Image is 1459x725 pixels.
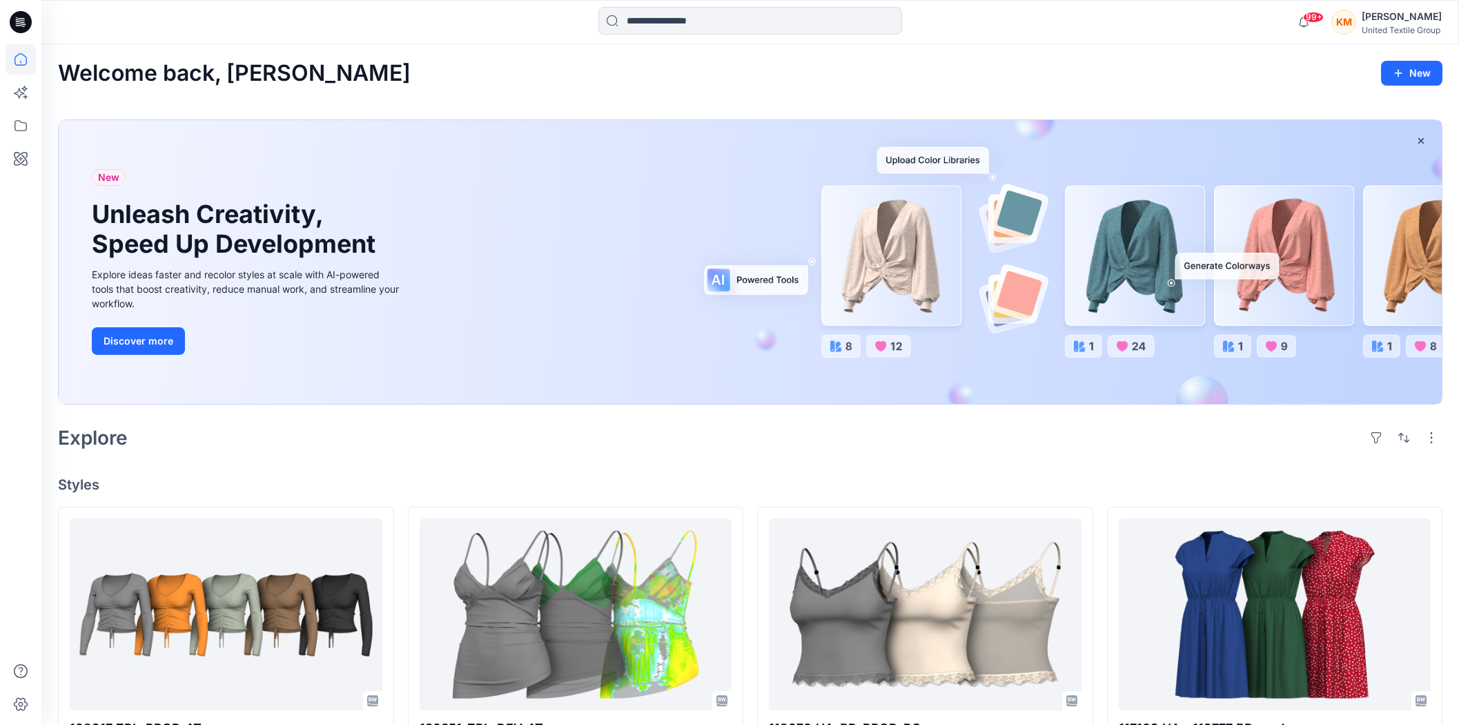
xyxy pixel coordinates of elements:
div: KM [1331,10,1356,35]
a: 120351_ZPL_DEV_AT [420,519,732,710]
a: 117169 UA - 119777 BD prod [1119,519,1431,710]
h2: Welcome back, [PERSON_NAME] [58,61,411,86]
div: Explore ideas faster and recolor styles at scale with AI-powered tools that boost creativity, red... [92,267,402,311]
span: New [98,169,119,186]
a: 108917_ZPL_PROD_AT [70,519,382,710]
h1: Unleash Creativity, Speed Up Development [92,200,382,259]
div: United Textile Group [1362,25,1442,35]
a: Discover more [92,327,402,355]
span: 99+ [1303,12,1324,23]
div: [PERSON_NAME] [1362,8,1442,25]
button: Discover more [92,327,185,355]
a: 118070_UA_BD_PROD_RG [769,519,1081,710]
h4: Styles [58,476,1442,493]
button: New [1381,61,1442,86]
h2: Explore [58,427,128,449]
